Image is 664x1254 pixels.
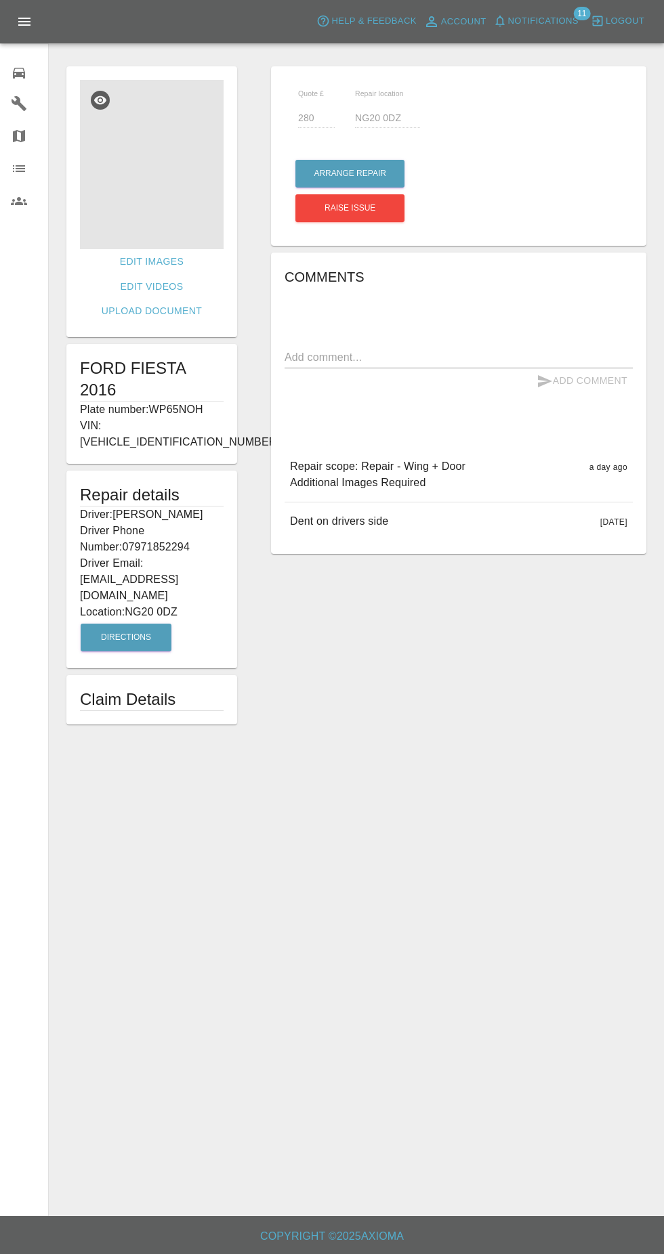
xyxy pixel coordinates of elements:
[80,555,224,604] p: Driver Email: [EMAIL_ADDRESS][DOMAIN_NAME]
[441,14,486,30] span: Account
[606,14,644,29] span: Logout
[80,358,224,401] h1: FORD FIESTA 2016
[80,80,224,249] img: af9b5b55-8afa-4022-90f1-da188b872a43
[589,462,627,472] span: a day ago
[80,523,224,555] p: Driver Phone Number: 07971852294
[331,14,416,29] span: Help & Feedback
[80,506,224,523] p: Driver: [PERSON_NAME]
[290,513,388,529] p: Dent on drivers side
[573,7,590,20] span: 11
[11,1227,653,1246] h6: Copyright © 2025 Axioma
[290,458,465,491] p: Repair scope: Repair - Wing + Door Additional Images Required
[80,604,224,620] p: Location: NG20 0DZ
[285,266,633,288] h6: Comments
[355,89,404,98] span: Repair location
[80,418,224,450] p: VIN: [VEHICLE_IDENTIFICATION_NUMBER]
[295,160,404,188] button: Arrange Repair
[80,689,224,710] h1: Claim Details
[490,11,582,32] button: Notifications
[295,194,404,222] button: Raise issue
[8,5,41,38] button: Open drawer
[115,274,189,299] a: Edit Videos
[81,624,171,651] button: Directions
[587,11,648,32] button: Logout
[115,249,189,274] a: Edit Images
[96,299,207,324] a: Upload Document
[420,11,490,33] a: Account
[80,402,224,418] p: Plate number: WP65NOH
[508,14,579,29] span: Notifications
[600,517,627,527] span: [DATE]
[80,484,224,506] h5: Repair details
[313,11,419,32] button: Help & Feedback
[298,89,324,98] span: Quote £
